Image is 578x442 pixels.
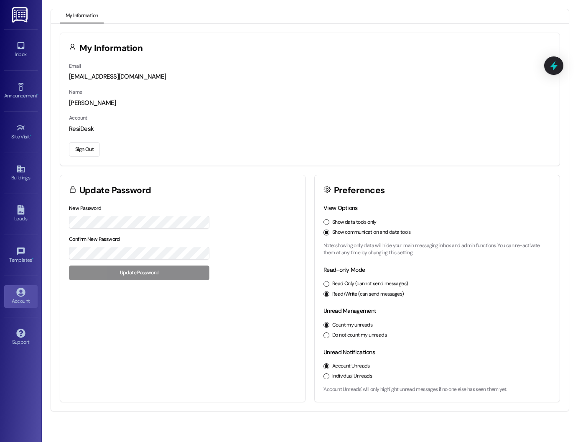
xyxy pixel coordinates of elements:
a: Account [4,285,38,308]
h3: Update Password [79,186,151,195]
h3: Preferences [334,186,385,195]
a: Templates • [4,244,38,267]
div: [PERSON_NAME] [69,99,551,107]
p: Note: showing only data will hide your main messaging inbox and admin functions. You can re-activ... [323,242,551,257]
div: [EMAIL_ADDRESS][DOMAIN_NAME] [69,72,551,81]
a: Support [4,326,38,349]
p: 'Account Unreads' will only highlight unread messages if no one else has seen them yet. [323,386,551,393]
label: Read/Write (can send messages) [332,291,404,298]
span: • [37,92,38,97]
a: Leads [4,203,38,225]
span: • [30,133,31,138]
label: Individual Unreads [332,373,372,380]
label: View Options [323,204,358,212]
a: Site Visit • [4,121,38,143]
label: New Password [69,205,102,212]
button: My Information [60,9,104,23]
label: Show data tools only [332,219,377,226]
a: Inbox [4,38,38,61]
label: Unread Notifications [323,348,375,356]
label: Count my unreads [332,322,372,329]
button: Sign Out [69,142,100,157]
label: Read Only (cannot send messages) [332,280,408,288]
label: Unread Management [323,307,376,314]
label: Show communication and data tools [332,229,411,236]
label: Account Unreads [332,363,370,370]
h3: My Information [79,44,143,53]
label: Confirm New Password [69,236,120,243]
label: Do not count my unreads [332,332,387,339]
label: Read-only Mode [323,266,365,273]
label: Account [69,115,87,121]
div: ResiDesk [69,125,551,133]
label: Name [69,89,82,95]
span: • [32,256,33,262]
label: Email [69,63,81,69]
img: ResiDesk Logo [12,7,29,23]
a: Buildings [4,162,38,184]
